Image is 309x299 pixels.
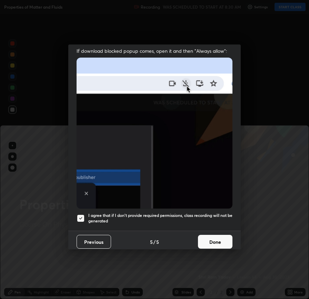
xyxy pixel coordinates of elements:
[77,235,111,249] button: Previous
[198,235,232,249] button: Done
[77,58,232,208] img: downloads-permission-blocked.gif
[77,48,232,54] span: If download blocked popup comes, open it and then "Always allow":
[156,238,159,246] h4: 5
[88,213,232,223] h5: I agree that if I don't provide required permissions, class recording will not be generated
[153,238,156,246] h4: /
[150,238,153,246] h4: 5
